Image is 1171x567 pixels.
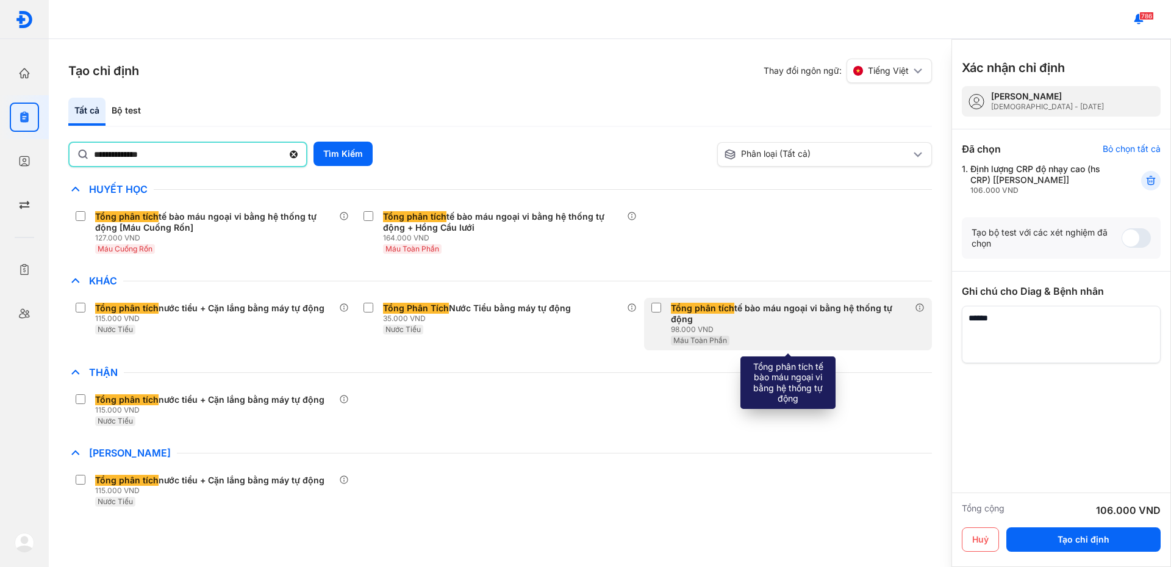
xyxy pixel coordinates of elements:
div: 106.000 VND [1096,503,1161,518]
span: Tổng phân tích [95,394,159,405]
div: 115.000 VND [95,486,329,496]
img: logo [15,533,34,552]
div: Tổng cộng [962,503,1004,518]
span: Nước Tiểu [98,416,133,425]
span: Huyết Học [83,183,154,195]
div: 1. [962,164,1111,195]
span: Tổng phân tích [95,303,159,314]
span: Máu Toàn Phần [673,336,727,345]
div: tế bào máu ngoại vi bằng hệ thống tự động [Máu Cuống Rốn] [95,211,334,233]
div: Định lượng CRP độ nhạy cao (hs CRP) [[PERSON_NAME]] [970,164,1111,195]
img: logo [15,10,34,29]
span: Tổng phân tích [383,211,446,222]
div: [DEMOGRAPHIC_DATA] - [DATE] [991,102,1104,112]
div: 115.000 VND [95,314,329,323]
div: Đã chọn [962,142,1001,156]
div: [PERSON_NAME] [991,91,1104,102]
div: tế bào máu ngoại vi bằng hệ thống tự động [671,303,910,325]
div: 127.000 VND [95,233,339,243]
div: nước tiểu + Cặn lắng bằng máy tự động [95,303,324,314]
span: Nước Tiểu [385,325,421,334]
div: Phân loại (Tất cả) [724,148,911,161]
span: Tổng Phân Tích [383,303,449,314]
div: 106.000 VND [970,186,1111,195]
span: Máu Toàn Phần [385,244,439,253]
button: Tìm Kiếm [313,142,373,166]
span: Máu Cuống Rốn [98,244,152,253]
div: 115.000 VND [95,405,329,415]
div: 164.000 VND [383,233,627,243]
span: Nước Tiểu [98,325,133,334]
h3: Xác nhận chỉ định [962,59,1065,76]
span: Khác [83,275,123,287]
div: Bộ test [106,98,147,126]
span: [PERSON_NAME] [83,447,177,459]
h3: Tạo chỉ định [68,62,139,79]
span: Tổng phân tích [671,303,734,314]
div: 98.000 VND [671,325,915,334]
div: Tạo bộ test với các xét nghiệm đã chọn [972,227,1122,249]
div: Thay đổi ngôn ngữ: [764,59,932,83]
div: Ghi chú cho Diag & Bệnh nhân [962,284,1161,298]
div: Bỏ chọn tất cả [1103,143,1161,154]
div: 35.000 VND [383,314,576,323]
span: Tổng phân tích [95,211,159,222]
span: 786 [1139,12,1154,20]
button: Huỷ [962,527,999,552]
button: Tạo chỉ định [1006,527,1161,552]
div: Tất cả [68,98,106,126]
span: Tổng phân tích [95,475,159,486]
div: nước tiểu + Cặn lắng bằng máy tự động [95,394,324,405]
span: Nước Tiểu [98,497,133,506]
span: Tiếng Việt [868,65,909,76]
span: Thận [83,366,124,378]
div: nước tiểu + Cặn lắng bằng máy tự động [95,475,324,486]
div: Nước Tiểu bằng máy tự động [383,303,571,314]
div: tế bào máu ngoại vi bằng hệ thống tự động + Hồng Cầu lưới [383,211,622,233]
